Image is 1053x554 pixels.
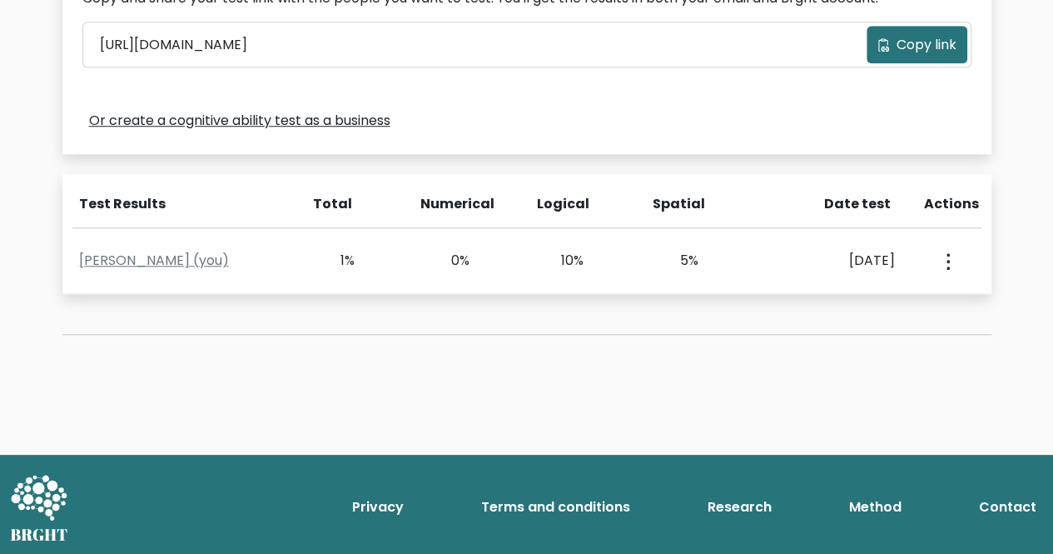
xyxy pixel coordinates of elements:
[897,35,956,55] span: Copy link
[701,491,778,524] a: Research
[345,491,410,524] a: Privacy
[79,251,229,270] a: [PERSON_NAME] (you)
[651,251,698,271] div: 5%
[842,491,908,524] a: Method
[305,194,353,214] div: Total
[79,194,285,214] div: Test Results
[308,251,355,271] div: 1%
[89,111,390,131] a: Or create a cognitive ability test as a business
[766,251,895,271] div: [DATE]
[867,26,967,63] button: Copy link
[422,251,469,271] div: 0%
[924,194,981,214] div: Actions
[972,491,1043,524] a: Contact
[537,194,585,214] div: Logical
[420,194,469,214] div: Numerical
[769,194,904,214] div: Date test
[653,194,701,214] div: Spatial
[474,491,637,524] a: Terms and conditions
[537,251,584,271] div: 10%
